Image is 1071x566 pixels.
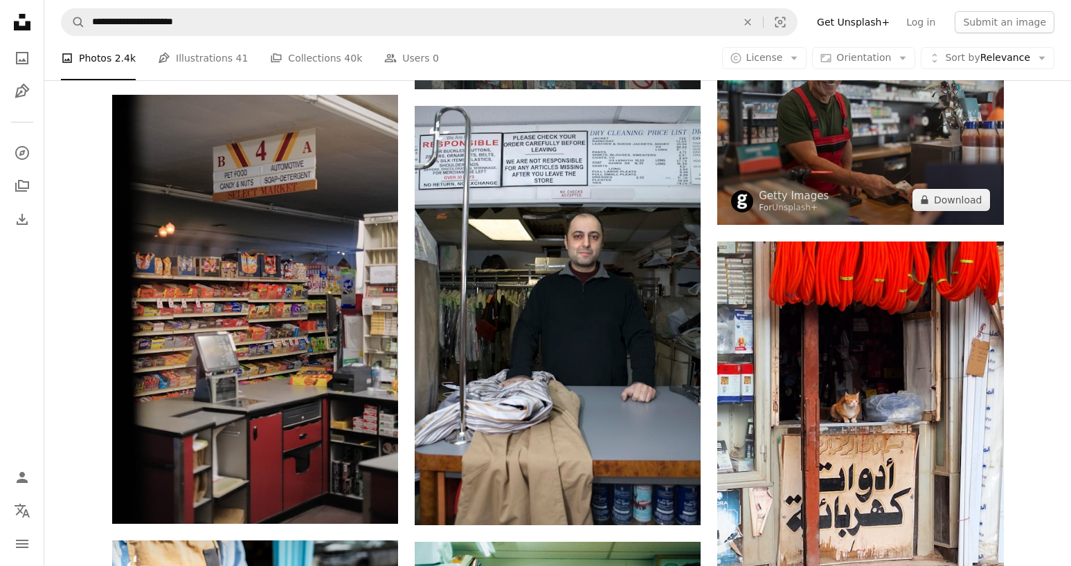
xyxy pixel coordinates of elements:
[433,51,439,66] span: 0
[759,189,829,203] a: Getty Images
[912,189,990,211] button: Download
[236,51,249,66] span: 41
[8,530,36,558] button: Menu
[772,203,818,212] a: Unsplash+
[8,497,36,524] button: Language
[731,190,753,212] img: Go to Getty Images's profile
[836,52,891,63] span: Orientation
[8,8,36,39] a: Home — Unsplash
[415,106,701,526] img: a man standing behind a table in a store
[759,203,829,214] div: For
[62,9,85,35] button: Search Unsplash
[955,11,1054,33] button: Submit an image
[384,36,439,80] a: Users 0
[717,426,1003,438] a: a cat sitting in the window of a store
[732,9,763,35] button: Clear
[158,36,248,80] a: Illustrations 41
[764,9,797,35] button: Visual search
[809,11,898,33] a: Get Unsplash+
[722,47,807,69] button: License
[112,302,398,315] a: A store filled with lots of different types of food
[344,51,362,66] span: 40k
[415,309,701,321] a: a man standing behind a table in a store
[717,35,1003,225] img: An employee taking cash payment from costumer in gas station, close-up
[270,36,362,80] a: Collections 40k
[8,139,36,167] a: Explore
[717,123,1003,136] a: An employee taking cash payment from costumer in gas station, close-up
[921,47,1054,69] button: Sort byRelevance
[8,44,36,72] a: Photos
[945,51,1030,65] span: Relevance
[8,172,36,200] a: Collections
[898,11,944,33] a: Log in
[812,47,915,69] button: Orientation
[746,52,783,63] span: License
[61,8,798,36] form: Find visuals sitewide
[8,464,36,491] a: Log in / Sign up
[8,77,36,105] a: Illustrations
[112,95,398,524] img: A store filled with lots of different types of food
[945,52,980,63] span: Sort by
[8,206,36,233] a: Download History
